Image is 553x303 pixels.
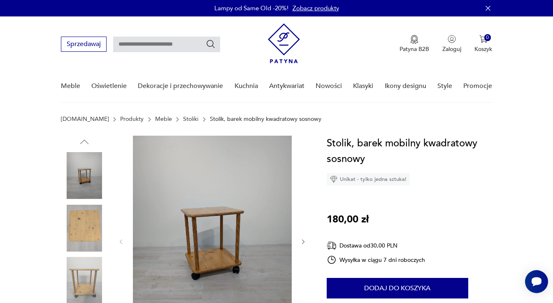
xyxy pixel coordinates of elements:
[210,116,321,123] p: Stolik, barek mobilny kwadratowy sosnowy
[442,45,461,53] p: Zaloguj
[235,70,258,102] a: Kuchnia
[327,173,410,185] div: Unikat - tylko jedna sztuka!
[400,35,429,53] a: Ikona medaluPatyna B2B
[327,278,468,298] button: Dodaj do koszyka
[61,152,108,199] img: Zdjęcie produktu Stolik, barek mobilny kwadratowy sosnowy
[353,70,373,102] a: Klasyki
[206,39,216,49] button: Szukaj
[463,70,492,102] a: Promocje
[61,37,107,52] button: Sprzedawaj
[327,212,369,227] p: 180,00 zł
[120,116,144,123] a: Produkty
[525,270,548,293] iframe: Smartsupp widget button
[61,116,109,123] a: [DOMAIN_NAME]
[385,70,426,102] a: Ikony designu
[330,176,337,183] img: Ikona diamentu
[448,35,456,43] img: Ikonka użytkownika
[400,35,429,53] button: Patyna B2B
[61,205,108,252] img: Zdjęcie produktu Stolik, barek mobilny kwadratowy sosnowy
[474,45,492,53] p: Koszyk
[479,35,488,43] img: Ikona koszyka
[91,70,127,102] a: Oświetlenie
[410,35,418,44] img: Ikona medalu
[327,241,337,251] img: Ikona dostawy
[327,136,499,167] h1: Stolik, barek mobilny kwadratowy sosnowy
[293,4,339,12] a: Zobacz produkty
[268,23,300,63] img: Patyna - sklep z meblami i dekoracjami vintage
[61,70,80,102] a: Meble
[437,70,452,102] a: Style
[474,35,492,53] button: 0Koszyk
[269,70,304,102] a: Antykwariat
[327,241,425,251] div: Dostawa od 30,00 PLN
[214,4,288,12] p: Lampy od Same Old -20%!
[61,42,107,48] a: Sprzedawaj
[400,45,429,53] p: Patyna B2B
[442,35,461,53] button: Zaloguj
[327,255,425,265] div: Wysyłka w ciągu 7 dni roboczych
[138,70,223,102] a: Dekoracje i przechowywanie
[484,34,491,41] div: 0
[155,116,172,123] a: Meble
[183,116,198,123] a: Stoliki
[316,70,342,102] a: Nowości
